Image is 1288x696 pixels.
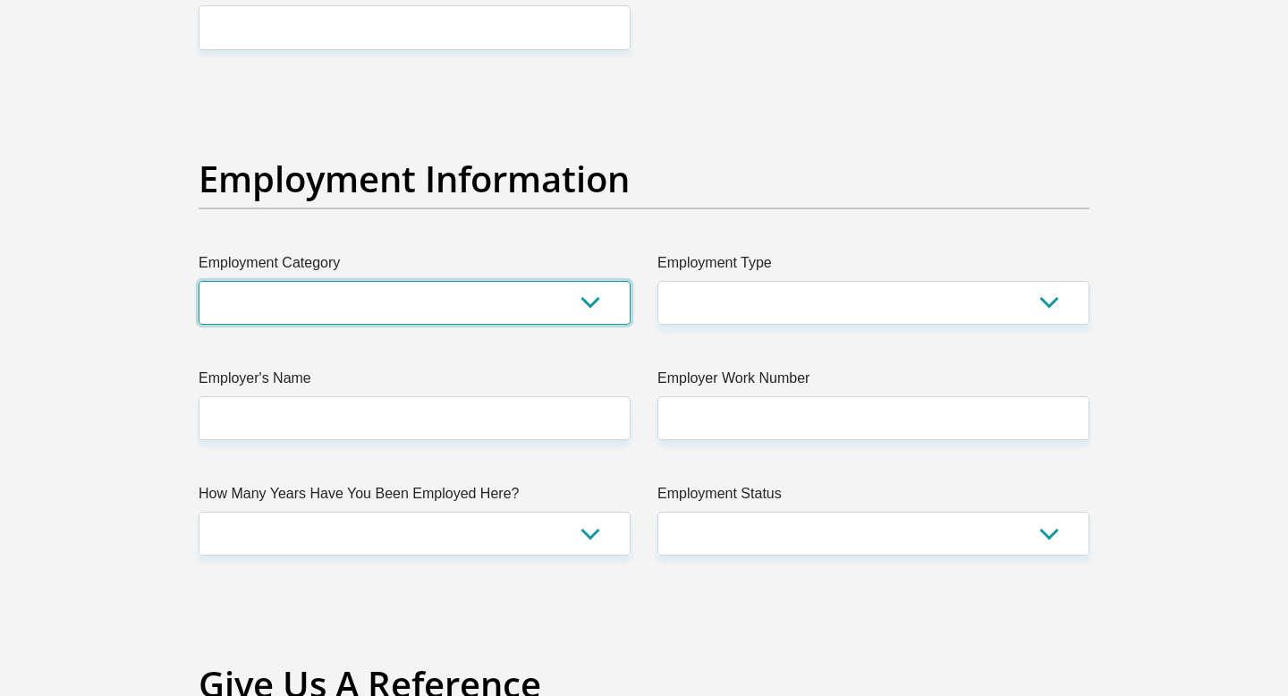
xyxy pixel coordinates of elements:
[657,396,1089,440] input: Employer Work Number
[199,252,631,281] label: Employment Category
[657,252,1089,281] label: Employment Type
[657,368,1089,396] label: Employer Work Number
[199,396,631,440] input: Employer's Name
[199,483,631,512] label: How Many Years Have You Been Employed Here?
[199,157,1089,200] h2: Employment Information
[199,368,631,396] label: Employer's Name
[657,483,1089,512] label: Employment Status
[199,5,631,49] input: Expenses - Child Maintenance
